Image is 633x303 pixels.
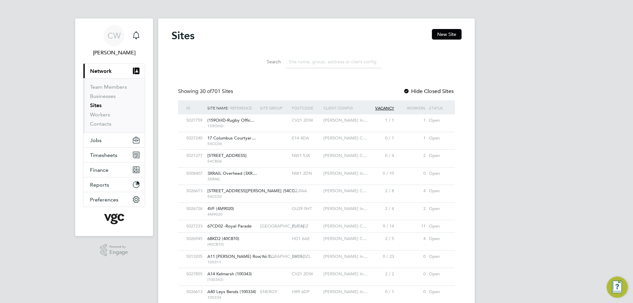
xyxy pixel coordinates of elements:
[427,167,448,180] div: Open
[364,268,396,280] div: 2 / 2
[90,111,110,118] a: Workers
[185,132,206,144] div: S027240
[323,254,368,259] span: [PERSON_NAME] In…
[207,135,256,141] span: 17 Columbus Courtyar…
[90,167,108,173] span: Finance
[260,289,277,294] span: ENERGY
[323,289,368,294] span: [PERSON_NAME] In…
[290,132,322,144] div: E14 4DA
[207,117,255,123] span: (159OHD-Rugby Offic…
[427,100,448,115] div: Status
[83,133,145,147] button: Jobs
[185,268,448,273] a: S027855A14 Kelmarsh (100343) (100343)CV21 2DW[PERSON_NAME] In…2 / 20Open
[104,214,124,224] img: vgcgroup-logo-retina.png
[90,93,116,99] a: Businesses
[185,100,206,115] div: ID
[207,212,257,217] span: 4M9020
[364,167,396,180] div: 0 / 10
[427,268,448,280] div: Open
[607,277,628,298] button: Engage Resource Center
[200,88,233,95] span: 701 Sites
[185,132,448,137] a: S02724017 Columbus Courtyar… 54CC04E14 4DA[PERSON_NAME] C…0 / 11Open
[364,251,396,263] div: 0 / 23
[260,223,304,229] span: [GEOGRAPHIC_DATA]
[396,233,427,245] div: 4
[83,78,145,133] div: Network
[83,192,145,207] button: Preferences
[185,268,206,280] div: S027855
[207,194,257,199] span: 54CC02
[90,121,111,127] a: Contacts
[323,117,368,123] span: [PERSON_NAME] In…
[206,100,258,115] div: Site Name
[90,197,118,203] span: Preferences
[207,159,257,164] span: 54CB06
[396,286,427,298] div: 0
[364,114,396,127] div: 1 / 1
[290,268,322,280] div: CV21 2DW
[185,185,206,197] div: S026673
[396,220,427,232] div: 11
[427,203,448,215] div: Open
[364,203,396,215] div: 2 / 4
[323,271,368,277] span: [PERSON_NAME] In…
[185,232,448,238] a: S0269456BKD2 (40CB10) (40CB10)HD1 6AE[PERSON_NAME] C…2 / 54Open
[207,206,234,211] span: 4VF (4M9020)
[185,203,206,215] div: S026726
[290,167,322,180] div: NW1 2DN
[322,100,364,115] div: Client Config
[396,185,427,197] div: 4
[185,167,206,180] div: S008407
[427,251,448,263] div: Open
[427,185,448,197] div: Open
[364,132,396,144] div: 0 / 1
[364,185,396,197] div: 2 / 8
[427,114,448,127] div: Open
[185,286,448,291] a: S026613A40 Leys Bends (100334) 100334ENERGYHR9 6DP[PERSON_NAME] In…0 / 10Open
[375,105,394,111] span: Vacancy
[290,203,322,215] div: GU29 0HT
[185,167,448,173] a: S0084073XRAIL Overhead (3XR… 3XRAILNW1 2DN[PERSON_NAME] In…0 / 100Open
[107,31,121,40] span: CW
[83,214,145,224] a: Go to home page
[207,259,257,265] span: 100311
[427,286,448,298] div: Open
[185,250,448,256] a: S013205A11 [PERSON_NAME] Row to T… 100311[GEOGRAPHIC_DATA]NR18 0ZL[PERSON_NAME] In…0 / 230Open
[83,148,145,162] button: Timesheets
[364,220,396,232] div: 9 / 14
[323,223,367,229] span: [PERSON_NAME] C…
[83,64,145,78] button: Network
[207,176,257,182] span: 3XRAIL
[90,182,109,188] span: Reports
[109,250,128,255] span: Engage
[228,105,252,110] span: / Reference
[323,153,367,158] span: [PERSON_NAME] C…
[207,277,257,282] span: (100343)
[185,220,448,226] a: S02723367CD02 -Royal Parade [GEOGRAPHIC_DATA]PL1 1DZ[PERSON_NAME] C…9 / 1411Open
[290,185,322,197] div: N7 9AA
[83,49,145,57] span: Chris Watson
[171,29,195,42] h2: Sites
[290,114,322,127] div: CV21 2DW
[290,100,322,115] div: Postcode
[396,100,427,115] div: Workers
[290,220,322,232] div: PL1 1DZ
[83,163,145,177] button: Finance
[83,177,145,192] button: Reports
[396,203,427,215] div: 2
[290,233,322,245] div: HD1 6AE
[207,289,256,294] span: A40 Leys Bends (100334)
[427,150,448,162] div: Open
[323,170,368,176] span: [PERSON_NAME] In…
[364,286,396,298] div: 0 / 1
[207,271,252,277] span: A14 Kelmarsh (100343)
[323,236,367,241] span: [PERSON_NAME] C…
[427,132,448,144] div: Open
[75,18,153,236] nav: Main navigation
[396,132,427,144] div: 1
[83,25,145,57] a: CW[PERSON_NAME]
[185,114,206,127] div: S027759
[185,233,206,245] div: S026945
[432,29,462,40] button: New Site
[258,100,290,115] div: Site Group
